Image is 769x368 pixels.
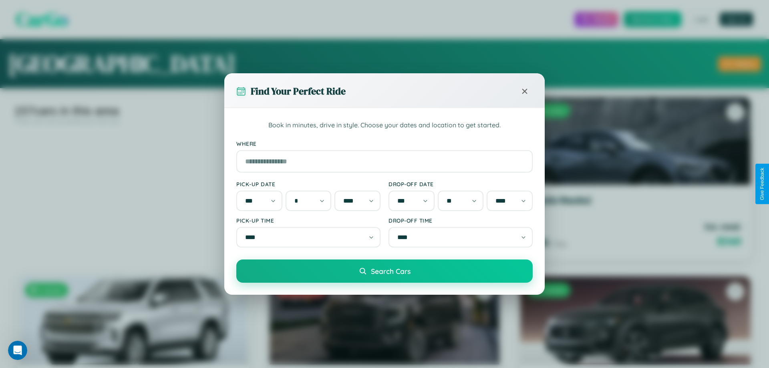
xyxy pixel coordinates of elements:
label: Pick-up Date [236,181,380,187]
label: Drop-off Date [389,181,533,187]
label: Pick-up Time [236,217,380,224]
label: Drop-off Time [389,217,533,224]
span: Search Cars [371,267,411,275]
button: Search Cars [236,259,533,283]
label: Where [236,140,533,147]
h3: Find Your Perfect Ride [251,84,346,98]
p: Book in minutes, drive in style. Choose your dates and location to get started. [236,120,533,131]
